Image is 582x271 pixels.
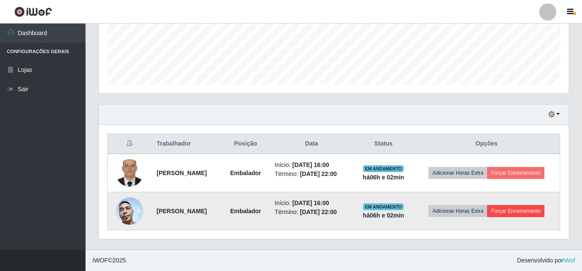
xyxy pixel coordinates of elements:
strong: há 06 h e 02 min [363,212,404,219]
time: [DATE] 16:00 [292,200,329,206]
strong: Embalador [230,170,261,176]
th: Data [269,134,353,154]
li: Início: [275,161,348,170]
li: Início: [275,199,348,208]
li: Término: [275,170,348,179]
th: Opções [414,134,560,154]
strong: Embalador [230,208,261,214]
button: Forçar Encerramento [487,167,544,179]
th: Status [354,134,414,154]
span: © 2025 . [92,256,127,265]
img: 1740417182647.jpeg [116,155,143,191]
th: Posição [222,134,269,154]
button: Adicionar Horas Extra [428,167,487,179]
strong: [PERSON_NAME] [157,170,207,176]
button: Adicionar Horas Extra [428,205,487,217]
img: CoreUI Logo [14,6,52,17]
time: [DATE] 22:00 [300,208,337,215]
span: IWOF [92,257,108,264]
strong: [PERSON_NAME] [157,208,207,214]
span: EM ANDAMENTO [363,165,404,172]
span: EM ANDAMENTO [363,203,404,210]
strong: há 06 h e 02 min [363,174,404,181]
a: iWof [563,257,575,264]
li: Término: [275,208,348,217]
img: 1744826820046.jpeg [116,182,143,240]
button: Forçar Encerramento [487,205,544,217]
th: Trabalhador [151,134,222,154]
span: Desenvolvido por [517,256,575,265]
time: [DATE] 16:00 [292,161,329,168]
time: [DATE] 22:00 [300,170,337,177]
